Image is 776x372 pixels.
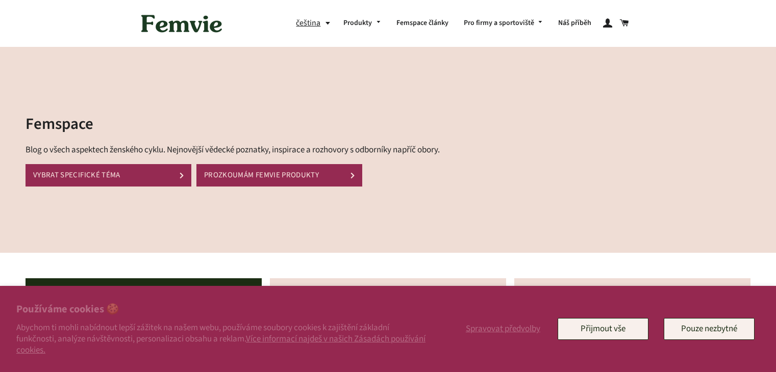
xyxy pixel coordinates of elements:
[464,318,542,339] button: Spravovat předvolby
[16,302,427,317] h2: Používáme cookies 🍪
[26,143,452,157] p: Blog o všech aspektech ženského cyklu. Nejnovější vědecké poznatky, inspirace a rozhovory s odbor...
[456,10,551,37] a: Pro firmy a sportoviště
[16,322,427,356] p: Abychom ti mohli nabídnout lepší zážitek na našem webu, používáme soubory cookies k zajištění zák...
[336,10,389,37] a: Produkty
[296,16,336,30] button: čeština
[16,333,425,356] a: Více informací najdeš v našich Zásadách používání cookies.
[558,318,648,339] button: Přijmout vše
[466,323,540,335] span: Spravovat předvolby
[389,10,456,37] a: Femspace články
[26,164,191,186] a: VYBRAT SPECIFICKÉ TÉMA
[550,10,599,37] a: Náš příběh
[196,164,362,186] a: PROZKOUMÁM FEMVIE PRODUKTY
[136,8,228,39] img: Femvie
[664,318,755,339] button: Pouze nezbytné
[26,113,452,135] h2: Femspace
